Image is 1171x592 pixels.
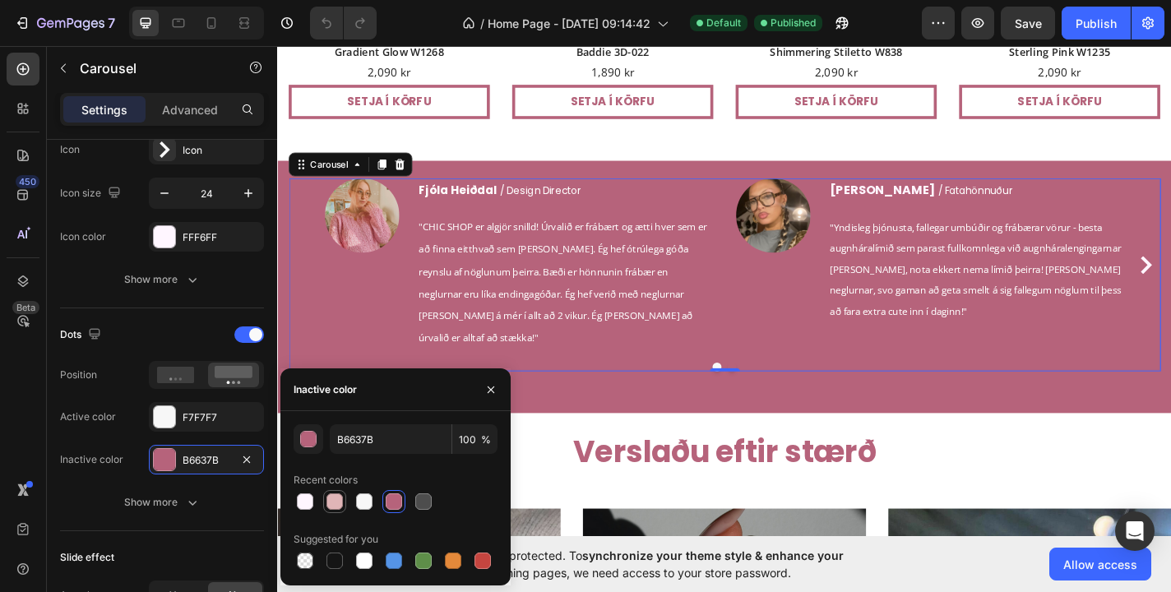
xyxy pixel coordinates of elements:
[382,547,908,581] span: Your page is password protected. To when designing pages, we need access to your store password.
[771,16,816,30] span: Published
[80,58,220,78] p: Carousel
[183,143,260,158] div: Icon
[259,45,481,84] button: Setja í körfu
[60,142,80,157] div: Icon
[12,45,234,84] button: Setja í körfu
[60,265,264,294] button: Show more
[1115,511,1155,551] div: Open Intercom Messenger
[60,324,104,346] div: Dots
[481,432,491,447] span: %
[60,409,116,424] div: Active color
[488,15,650,32] span: Home Page - [DATE] 09:14:42
[60,368,97,382] div: Position
[506,45,728,84] button: Setja í körfu
[506,22,728,42] div: 2,090 kr
[155,195,160,210] span: "
[294,532,378,547] div: Suggested for you
[245,155,335,170] span: / Design Director
[60,550,114,565] div: Slide effect
[752,22,974,42] div: 2,090 kr
[294,473,358,488] div: Recent colors
[480,15,484,32] span: /
[330,424,451,454] input: Eg: FFFFFF
[12,301,39,314] div: Beta
[294,382,357,397] div: Inactive color
[12,22,234,42] div: 2,090 kr
[183,410,260,425] div: F7F7F7
[60,183,124,205] div: Icon size
[259,22,481,42] div: 1,890 kr
[609,196,931,303] span: "Yndisleg þjónusta, fallegar umbúðir og frábærar vörur - besta augnháralímið sem parast fullkomnl...
[155,153,242,170] strong: Fjóla Heiðdal
[1063,556,1137,573] span: Allow access
[277,44,1171,539] iframe: Design area
[12,428,974,474] h2: Verslaðu eftir stærð
[571,55,664,74] div: Setja í körfu
[609,152,725,171] strong: [PERSON_NAME]
[162,101,218,118] p: Advanced
[60,452,123,467] div: Inactive color
[183,453,230,468] div: B6637B
[1015,16,1042,30] span: Save
[310,7,377,39] div: Undo/Redo
[33,126,81,141] div: Carousel
[124,494,201,511] div: Show more
[60,488,264,517] button: Show more
[1049,548,1151,580] button: Allow access
[706,16,741,30] span: Default
[480,352,490,362] button: Dot
[77,55,170,74] div: Setja í körfu
[1001,7,1055,39] button: Save
[60,229,106,244] div: Icon color
[183,230,260,245] div: FFF6FF
[16,175,39,188] div: 450
[752,45,974,84] button: Setja í körfu
[324,55,417,74] div: Setja í körfu
[1062,7,1131,39] button: Publish
[7,7,123,39] button: 7
[497,352,507,362] button: Dot
[283,317,287,332] span: "
[817,55,910,74] div: Setja í körfu
[124,271,201,288] div: Show more
[52,149,134,231] img: Alt Image
[506,149,588,231] img: Alt Image
[81,101,127,118] p: Settings
[946,231,972,257] button: Carousel Next Arrow
[1076,15,1117,32] div: Publish
[108,13,115,33] p: 7
[382,548,844,580] span: synchronize your theme style & enhance your experience
[155,195,474,332] span: CHIC SHOP er algjör snilld! Úrvalið er frábært og ætti hver sem er að finna eitthvað sem [PERSON_...
[729,155,811,170] span: / Fatahönnuður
